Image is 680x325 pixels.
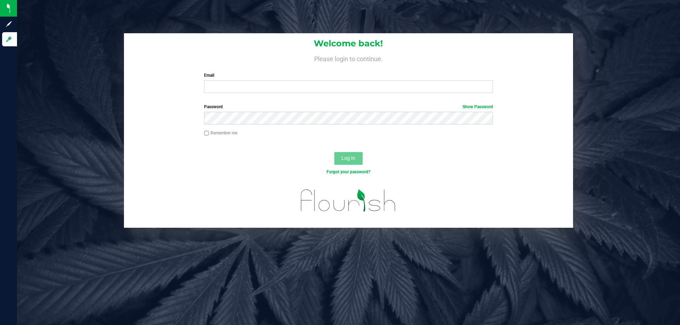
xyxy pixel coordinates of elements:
[204,104,223,109] span: Password
[463,104,493,109] a: Show Password
[5,36,12,43] inline-svg: Log in
[334,152,363,165] button: Log In
[204,130,237,136] label: Remember me
[124,54,573,62] h4: Please login to continue.
[341,155,355,161] span: Log In
[204,72,493,79] label: Email
[292,182,404,219] img: flourish_logo.svg
[204,131,209,136] input: Remember me
[124,39,573,48] h1: Welcome back!
[5,21,12,28] inline-svg: Sign up
[327,169,370,174] a: Forgot your password?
